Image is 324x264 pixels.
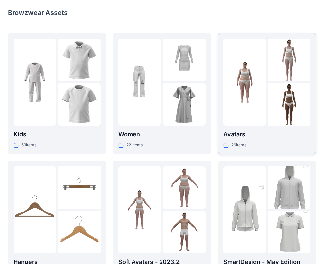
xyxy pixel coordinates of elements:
img: folder 1 [14,188,56,231]
img: folder 1 [118,61,161,104]
img: folder 2 [58,166,101,209]
img: folder 2 [163,39,205,81]
img: folder 3 [163,211,205,253]
img: folder 2 [268,39,310,81]
a: folder 1folder 2folder 3Kids59items [8,33,106,154]
img: folder 3 [58,83,101,126]
p: 26 items [231,142,246,148]
p: Avatars [223,130,310,139]
img: folder 1 [14,61,56,104]
img: folder 1 [223,178,266,242]
p: Browzwear Assets [8,8,68,17]
img: folder 1 [223,61,266,104]
img: folder 2 [163,166,205,209]
img: folder 3 [163,83,205,126]
p: 221 items [126,142,143,148]
img: folder 1 [118,188,161,231]
img: folder 2 [268,156,310,220]
img: folder 3 [58,211,101,253]
a: folder 1folder 2folder 3Avatars26items [218,33,316,154]
a: folder 1folder 2folder 3Women221items [113,33,211,154]
p: Women [118,130,205,139]
img: folder 3 [268,83,310,126]
p: 59 items [21,142,36,148]
p: Kids [14,130,101,139]
img: folder 2 [58,39,101,81]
